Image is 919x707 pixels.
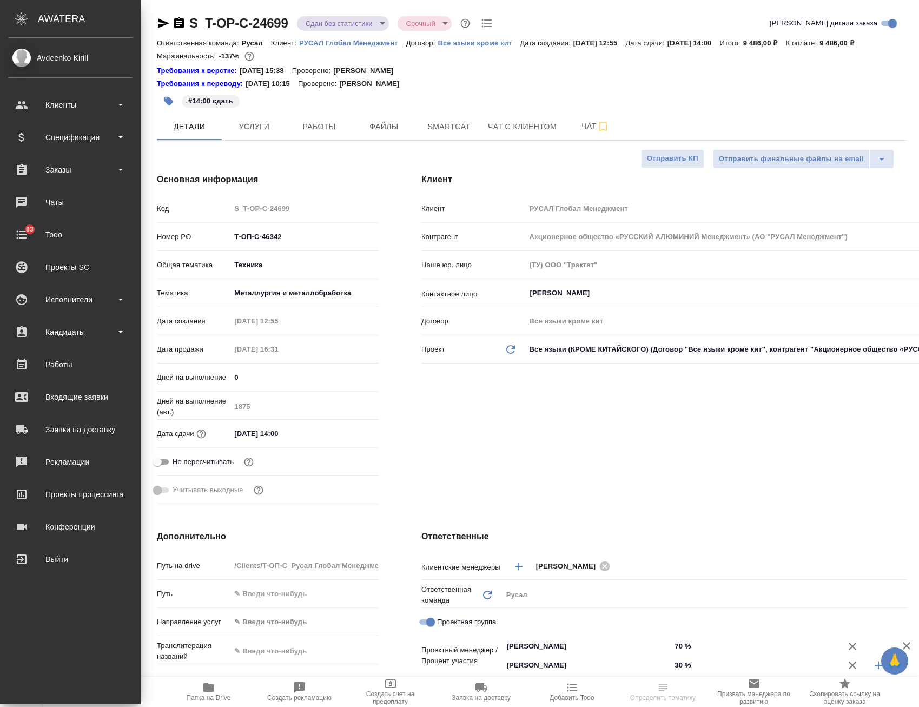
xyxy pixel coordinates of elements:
[157,39,242,47] p: Ответственная команда:
[299,38,406,47] a: РУСАЛ Глобал Менеджмент
[3,254,138,281] a: Проекты SC
[8,194,133,210] div: Чаты
[157,316,230,327] p: Дата создания
[157,65,240,76] div: Нажми, чтобы открыть папку с инструкцией
[506,553,532,579] button: Добавить менеджера
[157,530,378,543] h4: Дополнительно
[799,677,890,707] button: Скопировать ссылку на оценку заказа
[8,519,133,535] div: Конференции
[252,483,266,497] button: Выбери, если сб и вс нужно считать рабочими днями для выполнения заказа.
[292,65,334,76] p: Проверено:
[715,690,793,705] span: Призвать менеджера по развитию
[641,149,704,168] button: Отправить КП
[157,428,194,439] p: Дата сдачи
[298,78,340,89] p: Проверено:
[709,677,799,707] button: Призвать менеджера по развитию
[570,120,622,133] span: Чат
[713,149,870,169] button: Отправить финальные файлы на email
[242,49,256,63] button: 18741.41 RUB;
[157,173,378,186] h4: Основная информация
[3,513,138,540] a: Конференции
[452,694,510,702] span: Заявка на доставку
[299,39,406,47] p: РУСАЛ Глобал Менеджмент
[246,78,298,89] p: [DATE] 10:15
[421,289,526,300] p: Контактное лицо
[527,677,618,707] button: Добавить Todo
[157,372,230,383] p: Дней на выполнение
[8,389,133,405] div: Входящие заявки
[230,229,378,245] input: ✎ Введи что-нибудь
[157,675,230,686] p: Комментарии клиента
[719,39,743,47] p: Итого:
[187,694,231,702] span: Папка на Drive
[806,690,884,705] span: Скопировать ссылку на оценку заказа
[3,384,138,411] a: Входящие заявки
[157,344,230,355] p: Дата продажи
[230,369,378,385] input: ✎ Введи что-нибудь
[157,203,230,214] p: Код
[8,227,133,243] div: Todo
[38,8,141,30] div: AWATERA
[8,454,133,470] div: Рекламации
[189,16,288,30] a: S_T-OP-C-24699
[157,78,246,89] div: Нажми, чтобы открыть папку с инструкцией
[181,96,241,105] span: 14:00 сдать
[157,396,230,418] p: Дней на выполнение (авт.)
[230,613,378,631] div: ✎ Введи что-нибудь
[242,455,256,469] button: Включи, если не хочешь, чтобы указанная дата сдачи изменилась после переставления заказа в 'Подтв...
[3,448,138,475] a: Рекламации
[671,657,839,673] input: ✎ Введи что-нибудь
[421,260,526,270] p: Наше юр. лицо
[230,558,378,573] input: Пустое поле
[352,690,429,705] span: Создать счет на предоплату
[421,645,503,666] p: Проектный менеджер / Процент участия
[8,486,133,503] div: Проекты процессинга
[345,677,436,707] button: Создать счет на предоплату
[3,221,138,248] a: 83Todo
[438,38,520,47] a: Все языки кроме кит
[293,120,345,134] span: Работы
[230,256,378,274] div: Техника
[157,288,230,299] p: Тематика
[234,617,365,627] div: ✎ Введи что-нибудь
[302,19,376,28] button: Сдан без статистики
[901,565,903,567] button: Open
[647,153,698,165] span: Отправить КП
[271,39,299,47] p: Клиент:
[458,16,472,30] button: Доп статусы указывают на важность/срочность заказа
[403,19,439,28] button: Срочный
[785,39,819,47] p: К оплате:
[157,640,230,662] p: Транслитерация названий
[230,399,378,414] input: Пустое поле
[240,65,292,76] p: [DATE] 15:38
[437,617,496,627] span: Проектная группа
[3,416,138,443] a: Заявки на доставку
[157,589,230,599] p: Путь
[423,120,475,134] span: Smartcat
[406,39,438,47] p: Договор:
[597,120,610,133] svg: Подписаться
[333,65,401,76] p: [PERSON_NAME]
[358,120,410,134] span: Файлы
[8,292,133,308] div: Исполнители
[339,78,407,89] p: [PERSON_NAME]
[157,617,230,627] p: Направление услуг
[157,260,230,270] p: Общая тематика
[157,89,181,113] button: Добавить тэг
[8,97,133,113] div: Клиенты
[536,561,603,572] span: [PERSON_NAME]
[625,39,667,47] p: Дата сдачи:
[254,677,345,707] button: Создать рекламацию
[3,351,138,378] a: Работы
[665,645,667,647] button: Open
[19,224,40,235] span: 83
[157,17,170,30] button: Скопировать ссылку для ЯМессенджера
[267,694,332,702] span: Создать рекламацию
[297,16,389,31] div: Сдан без статистики
[230,313,325,329] input: Пустое поле
[618,677,709,707] button: Определить тематику
[479,15,495,31] button: Todo
[436,677,527,707] button: Заявка на доставку
[3,189,138,216] a: Чаты
[163,677,254,707] button: Папка на Drive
